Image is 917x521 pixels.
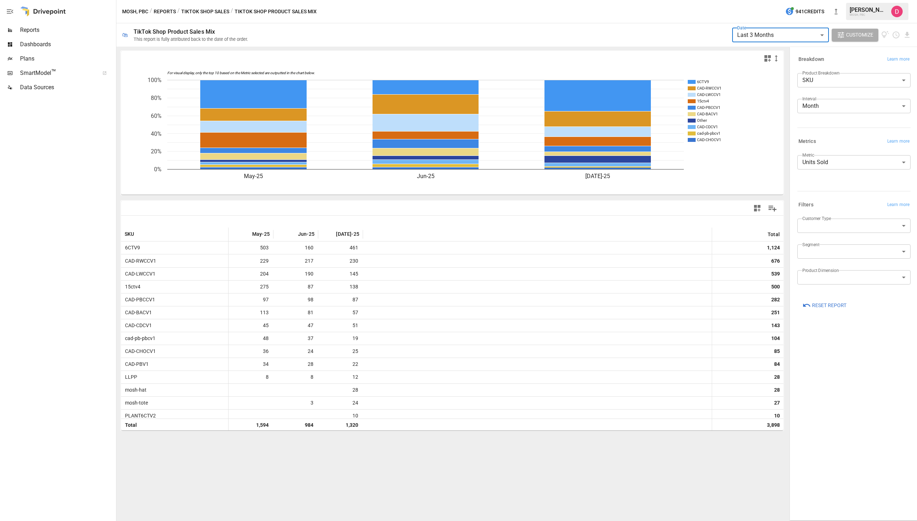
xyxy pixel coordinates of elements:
[309,397,315,409] span: 3
[122,387,147,393] span: mosh-hat
[774,397,780,409] div: 27
[796,7,824,16] span: 941 Credits
[122,422,137,428] span: Total
[417,173,435,180] text: Jun-25
[122,374,137,380] span: LLPP
[122,348,156,354] span: CAD-CHOCV1
[802,215,831,221] label: Customer Type
[802,267,839,273] label: Product Dimension
[850,6,887,13] div: [PERSON_NAME]
[802,242,819,248] label: Segment
[887,56,909,63] span: Learn more
[585,173,610,180] text: [DATE]-25
[697,118,707,123] text: Other
[349,268,359,280] span: 145
[764,200,781,216] button: Manage Columns
[259,242,270,254] span: 503
[122,271,155,277] span: CAD-LWCCV1
[697,125,718,129] text: CAD-CDCV1
[122,245,140,250] span: 6CTV9
[231,7,233,16] div: /
[782,5,827,18] button: 941Credits
[697,138,721,142] text: CAD-CHOCV1
[122,322,152,328] span: CAD-CDCV1
[771,306,780,319] div: 251
[148,77,162,83] text: 100%
[351,319,359,332] span: 51
[771,293,780,306] div: 282
[309,371,315,383] span: 8
[903,31,911,39] button: Download report
[167,71,315,75] text: For visual display, only the top 10 based on the Metric selected are outputted in the chart below.
[891,6,903,17] img: Andrew Horton
[122,284,140,290] span: 15ctv4
[122,310,152,315] span: CAD-BACV1
[697,92,721,97] text: CAD-LWCCV1
[351,293,359,306] span: 87
[798,201,813,209] h6: Filters
[122,335,155,341] span: cad-pb-pbcv1
[767,242,780,254] div: 1,124
[774,358,780,371] div: 84
[351,306,359,319] span: 57
[20,69,95,77] span: SmartModel
[122,400,148,406] span: mosh-tote
[797,73,911,87] div: SKU
[774,384,780,396] div: 28
[697,105,720,110] text: CAD-PBCCV1
[351,358,359,371] span: 22
[771,332,780,345] div: 104
[125,230,134,238] span: SKU
[798,56,824,63] h6: Breakdown
[259,255,270,267] span: 229
[774,371,780,383] div: 28
[351,397,359,409] span: 24
[265,371,270,383] span: 8
[771,255,780,267] div: 676
[304,419,315,431] span: 984
[134,28,215,35] div: TikTok Shop Product Sales Mix
[259,281,270,293] span: 275
[262,319,270,332] span: 45
[121,66,783,195] div: A chart.
[307,293,315,306] span: 98
[887,1,907,21] button: Andrew Horton
[122,32,128,38] div: 🛍
[252,230,270,238] span: May-25
[771,268,780,280] div: 539
[150,7,152,16] div: /
[802,152,814,158] label: Metric
[737,32,774,38] span: Last 3 Months
[181,7,229,16] button: TikTok Shop Sales
[151,95,162,101] text: 80%
[850,13,887,16] div: MOSH, PBC
[151,148,162,155] text: 20%
[51,68,56,77] span: ™
[351,332,359,345] span: 19
[351,345,359,358] span: 25
[151,130,162,137] text: 40%
[351,371,359,383] span: 12
[892,31,900,39] button: Schedule report
[259,268,270,280] span: 204
[802,96,816,102] label: Interval
[767,419,780,431] div: 3,898
[829,4,843,19] button: New version available, click to update!
[154,7,176,16] button: Reports
[122,361,149,367] span: CAD-PBV1
[771,281,780,293] div: 500
[797,99,911,113] div: Month
[20,54,115,63] span: Plans
[244,173,263,180] text: May-25
[887,201,909,209] span: Learn more
[351,384,359,396] span: 28
[307,319,315,332] span: 47
[262,358,270,371] span: 34
[122,297,155,302] span: CAD-PBCCV1
[802,70,840,76] label: Product Breakdown
[122,7,148,16] button: MOSH, PBC
[154,166,162,173] text: 0%
[262,345,270,358] span: 36
[797,299,851,312] button: Reset Report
